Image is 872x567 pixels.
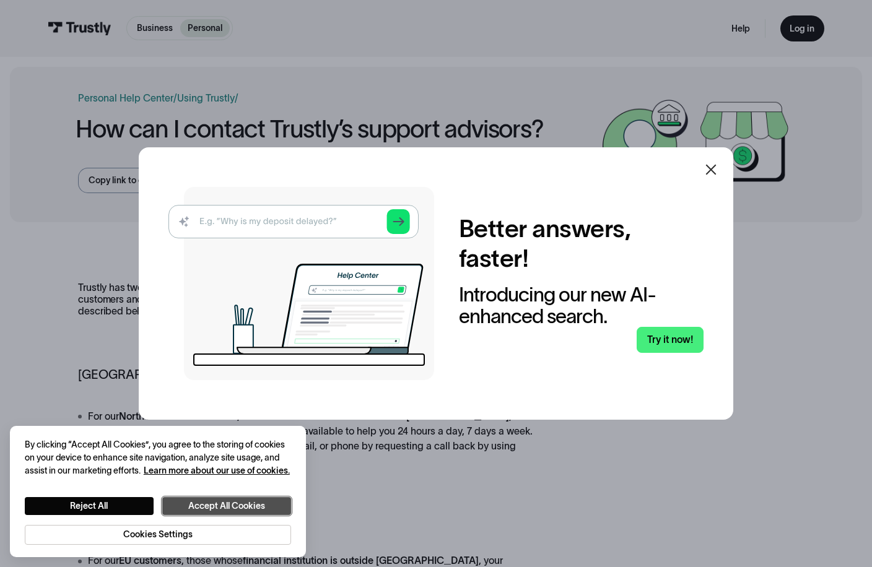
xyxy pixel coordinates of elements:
button: Cookies Settings [25,525,291,545]
div: Privacy [25,438,291,545]
button: Reject All [25,497,154,516]
a: Try it now! [637,327,704,353]
div: Cookie banner [10,426,306,557]
div: By clicking “Accept All Cookies”, you agree to the storing of cookies on your device to enhance s... [25,438,291,477]
h2: Better answers, faster! [459,214,704,274]
div: Introducing our new AI-enhanced search. [459,283,704,327]
a: More information about your privacy, opens in a new tab [144,465,290,475]
button: Accept All Cookies [162,497,291,516]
